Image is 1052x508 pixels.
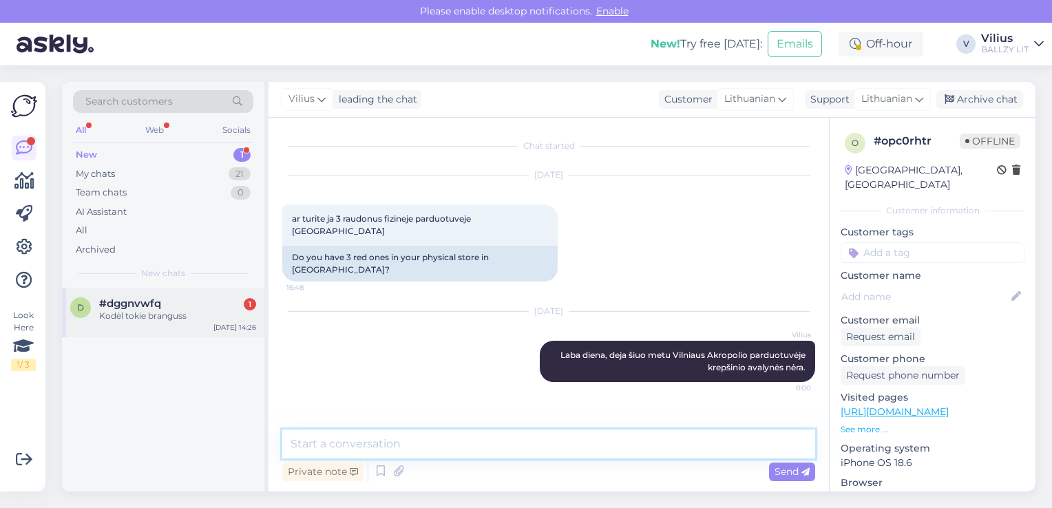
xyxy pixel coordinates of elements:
span: #dggnvwfq [99,297,161,310]
div: [DATE] 14:26 [213,322,256,332]
div: Off-hour [839,32,923,56]
div: 0 [231,186,251,200]
div: Request phone number [841,366,965,385]
p: Safari 26.0 [841,490,1024,505]
div: # opc0rhtr [874,133,960,149]
div: AI Assistant [76,205,127,219]
div: All [73,121,89,139]
span: Lithuanian [724,92,775,107]
div: New [76,148,97,162]
div: [DATE] [282,305,815,317]
div: Socials [220,121,253,139]
p: Customer email [841,313,1024,328]
p: Browser [841,476,1024,490]
a: ViliusBALLZY LIT [981,33,1044,55]
div: Try free [DATE]: [651,36,762,52]
span: Offline [960,134,1020,149]
div: leading the chat [333,92,417,107]
input: Add name [841,289,1009,304]
div: Look Here [11,309,36,371]
span: o [852,138,859,148]
div: Archive chat [936,90,1023,109]
div: All [76,224,87,237]
b: New! [651,37,680,50]
p: Customer name [841,268,1024,283]
div: 1 / 3 [11,359,36,371]
div: [GEOGRAPHIC_DATA], [GEOGRAPHIC_DATA] [845,163,997,192]
p: iPhone OS 18.6 [841,456,1024,470]
button: Emails [768,31,822,57]
input: Add a tag [841,242,1024,263]
span: ar turite ja 3 raudonus fizineje parduotuveje [GEOGRAPHIC_DATA] [292,213,473,236]
div: Vilius [981,33,1029,44]
span: 16:48 [286,282,338,293]
div: Archived [76,243,116,257]
div: [DATE] [282,169,815,181]
div: Support [805,92,850,107]
img: Askly Logo [11,93,37,119]
span: Laba diena, deja šiuo metu Vilniaus Akropolio parduotuvėje krepšinio avalynės nėra. [560,350,808,372]
a: [URL][DOMAIN_NAME] [841,405,949,418]
div: Chat started [282,140,815,152]
span: Send [775,465,810,478]
p: Customer tags [841,225,1024,240]
div: Request email [841,328,920,346]
p: Customer phone [841,352,1024,366]
span: Enable [592,5,633,17]
span: d [77,302,84,313]
div: BALLZY LIT [981,44,1029,55]
div: 21 [229,167,251,181]
span: New chats [141,267,185,279]
div: Customer [659,92,713,107]
p: Operating system [841,441,1024,456]
div: Kodėl tokie branguss [99,310,256,322]
div: My chats [76,167,115,181]
span: 8:00 [759,383,811,393]
div: 1 [244,298,256,310]
div: Do you have 3 red ones in your physical store in [GEOGRAPHIC_DATA]? [282,246,558,282]
p: Visited pages [841,390,1024,405]
div: Private note [282,463,364,481]
div: V [956,34,976,54]
span: Search customers [85,94,173,109]
span: Vilius [759,330,811,340]
span: Lithuanian [861,92,912,107]
p: See more ... [841,423,1024,436]
div: Team chats [76,186,127,200]
div: Customer information [841,204,1024,217]
div: 1 [233,148,251,162]
span: Vilius [288,92,315,107]
div: Web [143,121,167,139]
